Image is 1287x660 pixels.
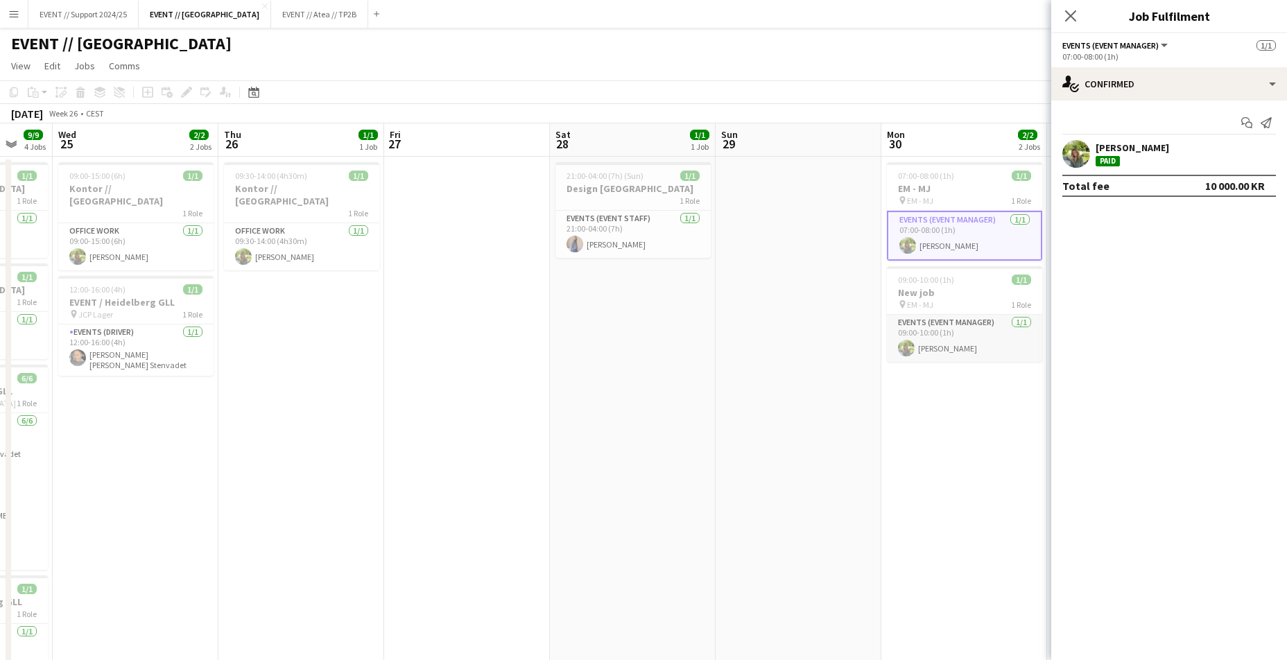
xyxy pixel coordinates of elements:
span: 1 Role [17,297,37,307]
h3: EM - MJ [887,182,1042,195]
app-card-role: Events (Event Staff)1/121:00-04:00 (7h)[PERSON_NAME] [555,211,711,258]
button: Events (Event Manager) [1062,40,1170,51]
button: EVENT // Support 2024/25 [28,1,139,28]
span: 09:00-10:00 (1h) [898,275,954,285]
h3: Kontor // [GEOGRAPHIC_DATA] [58,182,214,207]
div: Paid [1096,156,1120,166]
app-job-card: 07:00-08:00 (1h)1/1EM - MJ EM - MJ1 RoleEvents (Event Manager)1/107:00-08:00 (1h)[PERSON_NAME] [887,162,1042,261]
span: 1 [1051,136,1069,152]
div: Confirmed [1051,67,1287,101]
span: 1/1 [183,171,202,181]
span: 1/1 [183,284,202,295]
app-job-card: 09:00-10:00 (1h)1/1New job EM - MJ1 RoleEvents (Event Manager)1/109:00-10:00 (1h)[PERSON_NAME] [887,266,1042,362]
span: 2/2 [189,130,209,140]
span: Edit [44,60,60,72]
span: 1 Role [17,398,37,408]
span: 1/1 [17,272,37,282]
span: 1/1 [349,171,368,181]
span: 09:00-15:00 (6h) [69,171,126,181]
span: Sat [555,128,571,141]
app-card-role: Events (Event Manager)1/107:00-08:00 (1h)[PERSON_NAME] [887,211,1042,261]
span: 1/1 [680,171,700,181]
span: Sun [721,128,738,141]
span: Wed [58,128,76,141]
span: 1 Role [17,609,37,619]
span: 1 Role [1011,196,1031,206]
div: CEST [86,108,104,119]
span: Comms [109,60,140,72]
h3: Kontor // [GEOGRAPHIC_DATA] [224,182,379,207]
div: 10 000.00 KR [1205,179,1265,193]
span: 1 Role [182,208,202,218]
span: 9/9 [24,130,43,140]
span: 1 Role [1011,299,1031,310]
div: 07:00-08:00 (1h) [1062,51,1276,62]
button: EVENT // Atea // TP2B [271,1,368,28]
span: Fri [390,128,401,141]
span: 1/1 [359,130,378,140]
span: 1 Role [348,208,368,218]
span: 2/2 [1018,130,1037,140]
app-card-role: Events (Driver)1/112:00-16:00 (4h)[PERSON_NAME] [PERSON_NAME] Stenvadet [58,324,214,376]
h3: Job Fulfilment [1051,7,1287,25]
span: 1/1 [1012,275,1031,285]
span: 07:00-08:00 (1h) [898,171,954,181]
div: 4 Jobs [24,141,46,152]
span: 09:30-14:00 (4h30m) [235,171,307,181]
span: EM - MJ [907,299,933,310]
span: 1 Role [17,196,37,206]
span: 21:00-04:00 (7h) (Sun) [567,171,643,181]
span: 12:00-16:00 (4h) [69,284,126,295]
a: Edit [39,57,66,75]
a: Jobs [69,57,101,75]
span: 1/1 [1012,171,1031,181]
a: View [6,57,36,75]
app-card-role: Office work1/109:30-14:00 (4h30m)[PERSON_NAME] [224,223,379,270]
span: Thu [224,128,241,141]
app-card-role: Events (Event Manager)1/109:00-10:00 (1h)[PERSON_NAME] [887,315,1042,362]
div: 1 Job [359,141,377,152]
app-job-card: 12:00-16:00 (4h)1/1EVENT / Heidelberg GLL JCP Lager1 RoleEvents (Driver)1/112:00-16:00 (4h)[PERSO... [58,276,214,376]
app-job-card: 09:00-15:00 (6h)1/1Kontor // [GEOGRAPHIC_DATA]1 RoleOffice work1/109:00-15:00 (6h)[PERSON_NAME] [58,162,214,270]
h1: EVENT // [GEOGRAPHIC_DATA] [11,33,232,54]
app-job-card: 09:30-14:00 (4h30m)1/1Kontor // [GEOGRAPHIC_DATA]1 RoleOffice work1/109:30-14:00 (4h30m)[PERSON_N... [224,162,379,270]
app-job-card: 21:00-04:00 (7h) (Sun)1/1Design [GEOGRAPHIC_DATA]1 RoleEvents (Event Staff)1/121:00-04:00 (7h)[PE... [555,162,711,258]
h3: Design [GEOGRAPHIC_DATA] [555,182,711,195]
span: View [11,60,31,72]
app-card-role: Office work1/109:00-15:00 (6h)[PERSON_NAME] [58,223,214,270]
span: 1/1 [17,584,37,594]
h3: New job [887,286,1042,299]
a: Comms [103,57,146,75]
span: Week 26 [46,108,80,119]
div: 2 Jobs [1019,141,1040,152]
span: Events (Event Manager) [1062,40,1159,51]
span: 1/1 [690,130,709,140]
div: Total fee [1062,179,1109,193]
h3: EVENT / Heidelberg GLL [58,296,214,309]
span: 29 [719,136,738,152]
span: 30 [885,136,905,152]
div: 1 Job [691,141,709,152]
div: [DATE] [11,107,43,121]
span: 6/6 [17,373,37,383]
span: 26 [222,136,241,152]
span: 1 Role [680,196,700,206]
div: 2 Jobs [190,141,211,152]
span: 28 [553,136,571,152]
span: Jobs [74,60,95,72]
span: 1/1 [17,171,37,181]
span: 27 [388,136,401,152]
span: Mon [887,128,905,141]
button: EVENT // [GEOGRAPHIC_DATA] [139,1,271,28]
span: JCP Lager [78,309,113,320]
span: 1/1 [1256,40,1276,51]
span: EM - MJ [907,196,933,206]
span: 25 [56,136,76,152]
span: 1 Role [182,309,202,320]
